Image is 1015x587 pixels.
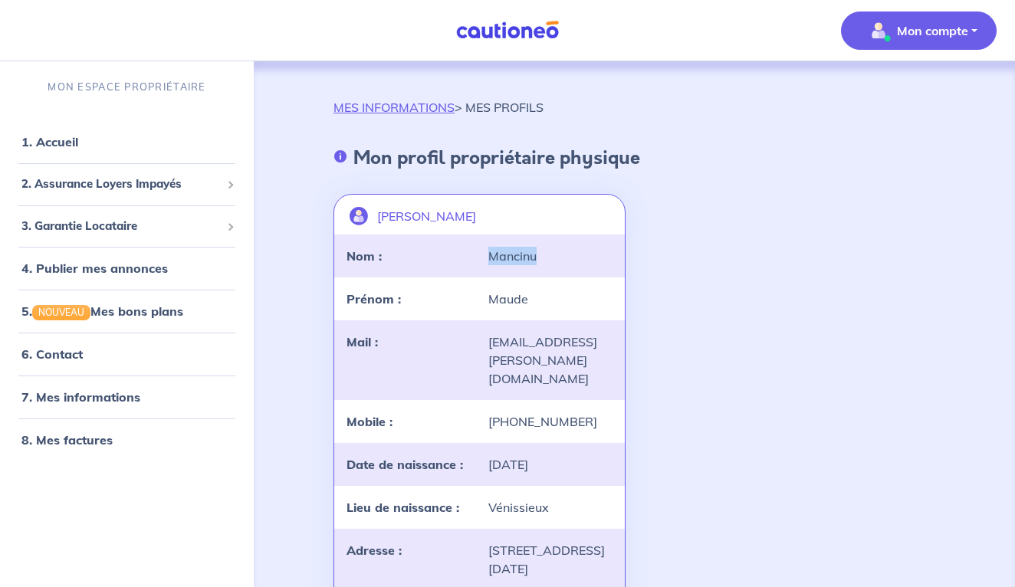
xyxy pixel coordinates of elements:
strong: Lieu de naissance : [347,500,459,515]
a: 5.NOUVEAUMes bons plans [21,303,183,319]
div: [EMAIL_ADDRESS][PERSON_NAME][DOMAIN_NAME] [479,333,621,388]
div: [PHONE_NUMBER] [479,412,621,431]
div: 5.NOUVEAUMes bons plans [6,296,248,326]
strong: Nom : [347,248,382,264]
strong: Date de naissance : [347,457,463,472]
a: 4. Publier mes annonces [21,261,168,276]
strong: Mobile : [347,414,393,429]
span: 3. Garantie Locataire [21,218,221,235]
div: Maude [479,290,621,308]
div: 7. Mes informations [6,382,248,412]
h4: Mon profil propriétaire physique [353,147,640,169]
div: 4. Publier mes annonces [6,253,248,284]
p: > MES PROFILS [333,98,544,116]
span: 2. Assurance Loyers Impayés [21,175,221,193]
p: MON ESPACE PROPRIÉTAIRE [48,80,205,94]
div: [DATE] [479,455,621,474]
img: Cautioneo [450,21,565,40]
img: illu_account.svg [350,207,368,225]
a: 6. Contact [21,346,83,362]
a: 8. Mes factures [21,432,113,448]
div: Mancinu [479,247,621,265]
a: 1. Accueil [21,134,78,149]
div: Vénissieux [479,498,621,516]
p: Mon compte [897,21,968,40]
strong: Adresse : [347,543,402,558]
strong: Mail : [347,334,378,349]
div: 1. Accueil [6,126,248,157]
p: [PERSON_NAME] [377,207,476,225]
div: 3. Garantie Locataire [6,212,248,241]
div: [STREET_ADDRESS][DATE] [479,541,621,578]
button: illu_account_valid_menu.svgMon compte [841,11,997,50]
a: MES INFORMATIONS [333,100,455,115]
strong: Prénom : [347,291,401,307]
div: 2. Assurance Loyers Impayés [6,169,248,199]
div: 6. Contact [6,339,248,369]
img: illu_account_valid_menu.svg [866,18,891,43]
div: 8. Mes factures [6,425,248,455]
a: 7. Mes informations [21,389,140,405]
